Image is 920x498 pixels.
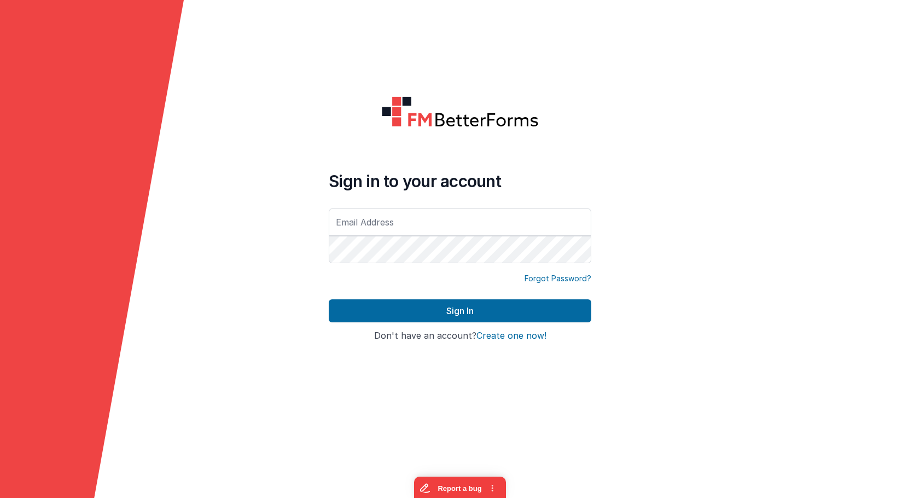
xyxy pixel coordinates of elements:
[329,171,591,191] h4: Sign in to your account
[329,331,591,341] h4: Don't have an account?
[476,331,546,341] button: Create one now!
[525,273,591,284] a: Forgot Password?
[329,299,591,322] button: Sign In
[329,209,591,236] input: Email Address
